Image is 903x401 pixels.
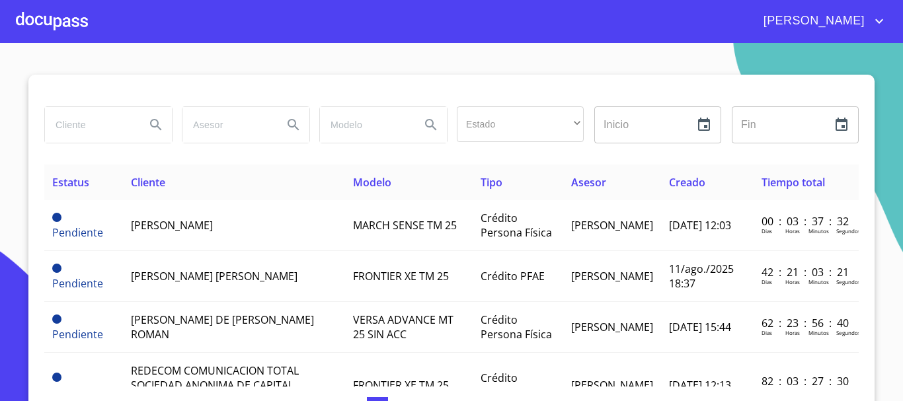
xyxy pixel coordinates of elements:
input: search [320,107,410,143]
p: Minutos [808,329,829,336]
p: 42 : 21 : 03 : 21 [762,265,851,279]
span: Pendiente [52,385,103,400]
span: [PERSON_NAME] [754,11,871,32]
span: [PERSON_NAME] [131,218,213,233]
p: Dias [762,227,772,235]
span: FRONTIER XE TM 25 [353,269,449,283]
span: Cliente [131,175,165,190]
span: Crédito Persona Moral [481,371,554,400]
span: Tipo [481,175,502,190]
span: [DATE] 12:13 [669,378,731,392]
span: Asesor [571,175,606,190]
span: Pendiente [52,276,103,291]
span: VERSA ADVANCE MT 25 SIN ACC [353,312,453,342]
span: FRONTIER XE TM 25 [353,378,449,392]
button: Search [278,109,309,141]
p: Horas [785,227,800,235]
input: search [182,107,272,143]
p: 00 : 03 : 37 : 32 [762,214,851,229]
p: Minutos [808,227,829,235]
input: search [45,107,135,143]
span: [DATE] 15:44 [669,320,731,334]
span: Pendiente [52,213,61,222]
span: Pendiente [52,373,61,382]
p: Dias [762,329,772,336]
span: Creado [669,175,705,190]
span: [PERSON_NAME] [571,218,653,233]
span: [PERSON_NAME] [571,320,653,334]
button: Search [140,109,172,141]
span: Crédito Persona Física [481,312,552,342]
span: 11/ago./2025 18:37 [669,262,734,291]
span: Pendiente [52,314,61,324]
span: Estatus [52,175,89,190]
p: Minutos [808,278,829,285]
p: Segundos [836,278,861,285]
button: account of current user [754,11,887,32]
p: Dias [762,278,772,285]
p: Horas [785,329,800,336]
span: Pendiente [52,225,103,240]
p: Segundos [836,329,861,336]
span: Tiempo total [762,175,825,190]
span: [PERSON_NAME] DE [PERSON_NAME] ROMAN [131,312,314,342]
span: Modelo [353,175,391,190]
p: Segundos [836,227,861,235]
span: Pendiente [52,264,61,273]
span: Crédito PFAE [481,269,545,283]
button: Search [415,109,447,141]
span: Crédito Persona Física [481,211,552,240]
span: [PERSON_NAME] [571,269,653,283]
span: [PERSON_NAME] [PERSON_NAME] [131,269,297,283]
p: 82 : 03 : 27 : 30 [762,374,851,388]
p: Horas [785,278,800,285]
span: [PERSON_NAME] [571,378,653,392]
span: [DATE] 12:03 [669,218,731,233]
div: ​ [457,106,584,142]
span: Pendiente [52,327,103,342]
span: MARCH SENSE TM 25 [353,218,457,233]
p: 62 : 23 : 56 : 40 [762,316,851,330]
